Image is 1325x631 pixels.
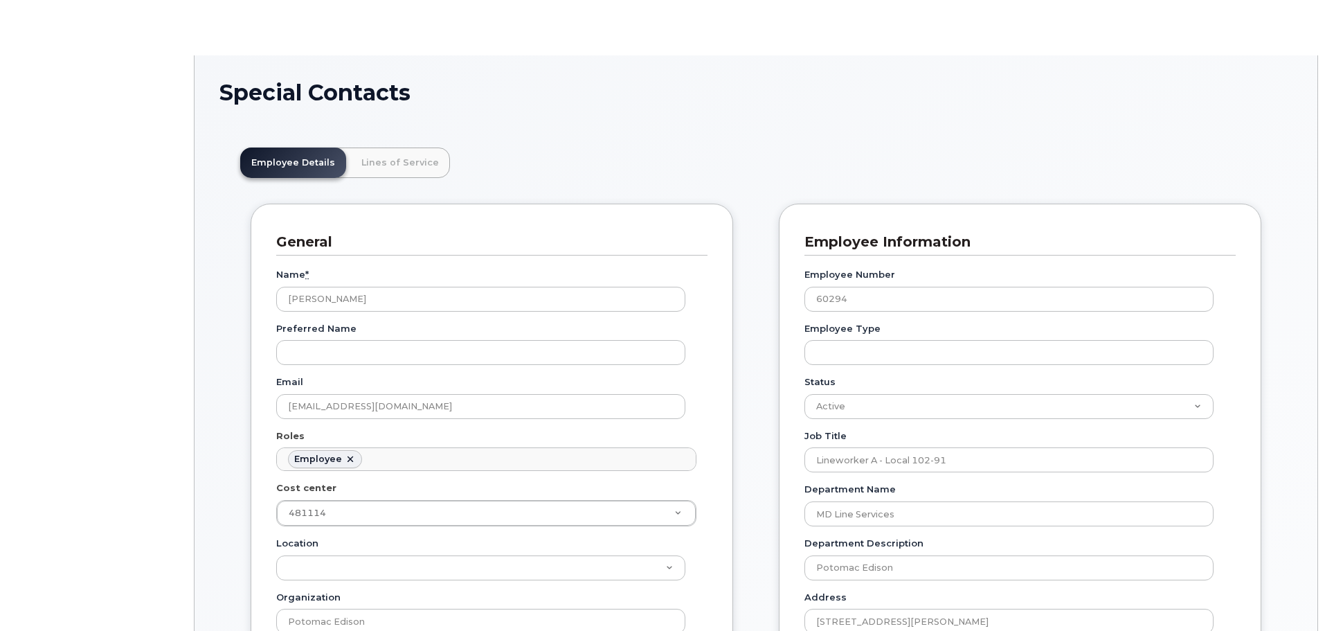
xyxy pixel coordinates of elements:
label: Employee Type [804,322,881,335]
label: Roles [276,429,305,443]
h3: General [276,233,697,251]
h3: Employee Information [804,233,1225,251]
a: Lines of Service [350,148,450,178]
label: Name [276,268,309,281]
h1: Special Contacts [219,80,1292,105]
abbr: required [305,269,309,280]
label: Status [804,375,836,389]
label: Organization [276,591,341,604]
label: Job Title [804,429,847,443]
label: Preferred Name [276,322,357,335]
div: Employee [294,454,342,465]
label: Department Name [804,483,896,496]
label: Address [804,591,847,604]
label: Location [276,537,318,550]
span: 481114 [289,508,326,518]
label: Cost center [276,481,336,495]
label: Employee Number [804,268,895,281]
label: Department Description [804,537,923,550]
label: Email [276,375,303,389]
a: 481114 [277,501,696,526]
a: Employee Details [240,148,346,178]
